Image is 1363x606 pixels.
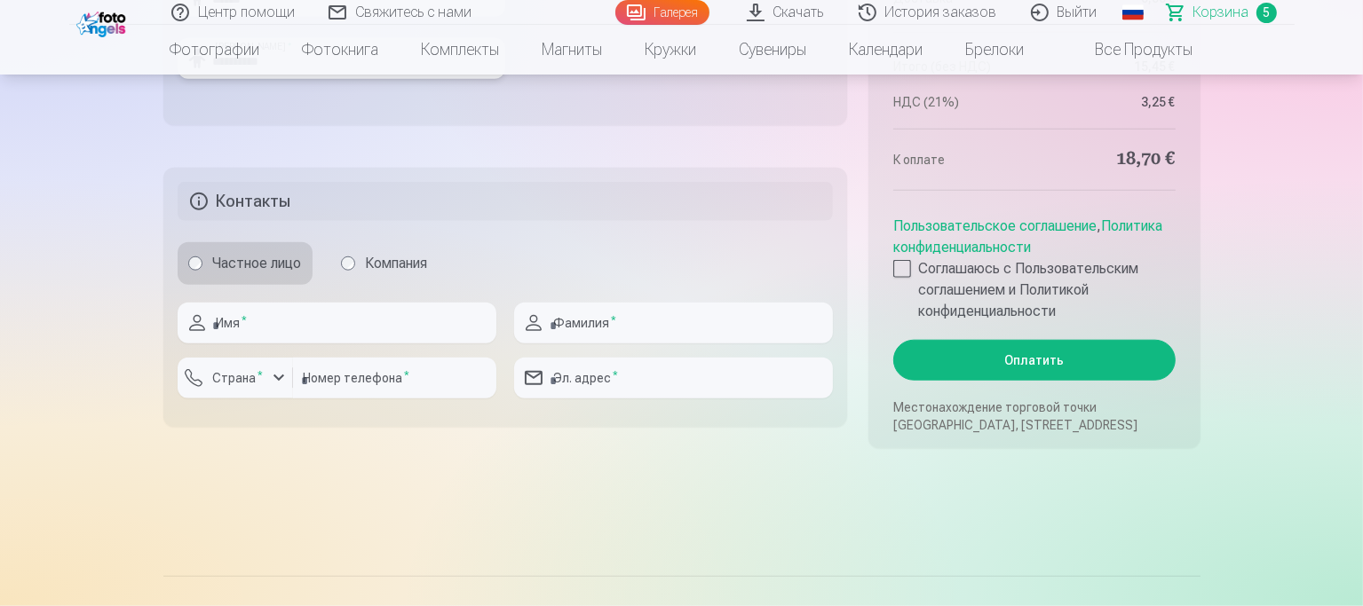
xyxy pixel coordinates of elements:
div: , [893,209,1175,322]
a: Фотографии [149,25,281,75]
dd: 3,25 € [1043,93,1176,111]
a: Фотокнига [281,25,400,75]
a: Брелоки [945,25,1046,75]
span: Корзина [1193,2,1249,23]
dd: 18,70 € [1043,147,1176,172]
img: /fa1 [76,7,131,37]
button: Оплатить [893,340,1175,381]
a: Магниты [521,25,624,75]
a: Пользовательское соглашение [893,217,1097,234]
label: Компания [330,242,439,285]
label: Страна [206,369,271,387]
a: Комплекты [400,25,521,75]
dt: К оплате [893,147,1026,172]
dt: НДС (21%) [893,93,1026,111]
input: Компания [341,256,355,271]
span: 5 [1256,3,1277,23]
a: Календари [828,25,945,75]
label: Соглашаюсь с Пользовательским соглашением и Политикой конфиденциальности [893,258,1175,322]
label: Частное лицо [178,242,313,285]
a: Сувениры [718,25,828,75]
a: Все продукты [1046,25,1215,75]
a: Кружки [624,25,718,75]
h5: Контакты [178,182,834,221]
button: Страна* [178,358,293,398]
input: Частное лицо [188,256,202,271]
p: Местонахождение торговой точки [GEOGRAPHIC_DATA], [STREET_ADDRESS] [893,398,1175,434]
